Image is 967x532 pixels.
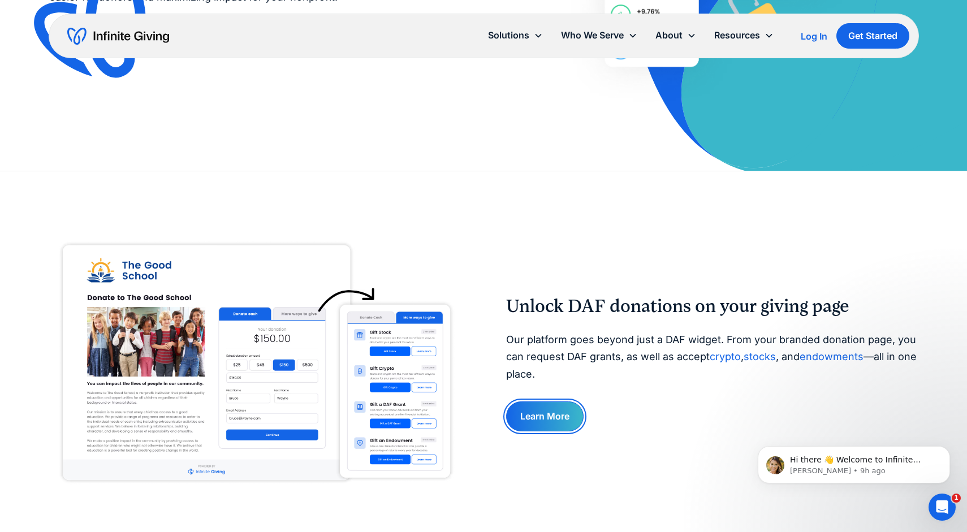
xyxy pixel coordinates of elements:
[561,28,624,43] div: Who We Serve
[952,494,961,503] span: 1
[801,29,827,43] a: Log In
[741,422,967,501] iframe: Intercom notifications message
[705,23,783,47] div: Resources
[801,32,827,41] div: Log In
[552,23,646,47] div: Who We Serve
[506,296,918,317] h2: Unlock DAF donations on your giving page
[655,28,683,43] div: About
[49,235,461,493] img: A screenshot of Infinite Giving’s all-inclusive donation page, where you can accept stock donatio...
[929,494,956,521] iframe: Intercom live chat
[506,401,584,431] a: Learn More
[488,28,529,43] div: Solutions
[836,23,909,49] a: Get Started
[710,351,741,362] a: crypto
[646,23,705,47] div: About
[744,351,776,362] a: stocks
[506,331,918,383] p: Our platform goes beyond just a DAF widget. From your branded donation page, you can request DAF ...
[714,28,760,43] div: Resources
[67,27,169,45] a: home
[800,351,864,362] a: endowments
[479,23,552,47] div: Solutions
